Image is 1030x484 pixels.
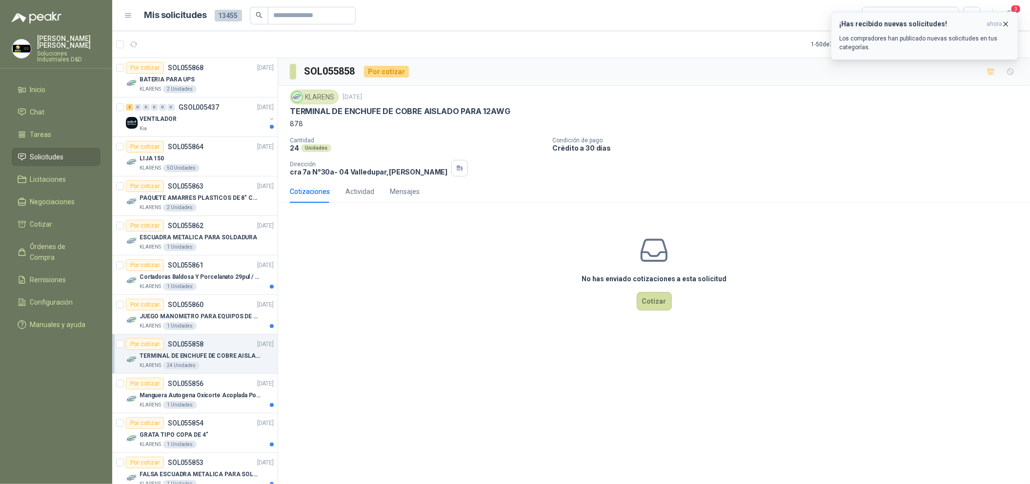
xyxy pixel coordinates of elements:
div: Actividad [345,186,374,197]
img: Company Logo [126,354,138,366]
p: KLARENS [140,401,161,409]
div: 0 [159,104,166,111]
p: PAQUETE AMARRES PLASTICOS DE 8" COLOR NEGRO [140,194,261,203]
img: Logo peakr [12,12,61,23]
a: Por cotizarSOL055856[DATE] Company LogoManguera Autogena Oxicorte Acoplada Por 10 MetrosKLARENS1 ... [112,374,278,413]
p: Los compradores han publicado nuevas solicitudes en tus categorías. [839,34,1010,52]
span: Solicitudes [30,152,64,162]
p: KLARENS [140,164,161,172]
a: Solicitudes [12,148,101,166]
p: BATERIA PARA UPS [140,75,195,84]
span: Inicio [30,84,46,95]
div: 0 [134,104,141,111]
a: Manuales y ayuda [12,315,101,334]
p: Kia [140,125,147,133]
p: KLARENS [140,283,161,290]
div: 0 [142,104,150,111]
img: Company Logo [126,156,138,168]
p: GRATA TIPO COPA DE 4" [140,430,208,440]
div: Unidades [301,144,331,152]
span: Tareas [30,129,52,140]
p: Manguera Autogena Oxicorte Acoplada Por 10 Metros [140,391,261,400]
p: TERMINAL DE ENCHUFE DE COBRE AISLADO PARA 12AWG [290,106,510,116]
a: Por cotizarSOL055854[DATE] Company LogoGRATA TIPO COPA DE 4"KLARENS1 Unidades [112,413,278,453]
a: Chat [12,103,101,121]
p: VENTILADOR [140,115,177,124]
a: Por cotizarSOL055864[DATE] Company LogoLIJA 150KLARENS50 Unidades [112,137,278,176]
div: Por cotizar [126,259,164,271]
h3: ¡Has recibido nuevas solicitudes! [839,20,983,28]
img: Company Logo [126,393,138,405]
div: 24 Unidades [163,362,200,369]
a: Órdenes de Compra [12,237,101,267]
div: Cotizaciones [290,186,330,197]
div: Por cotizar [126,378,164,389]
img: Company Logo [126,433,138,445]
a: Inicio [12,80,101,99]
img: Company Logo [292,92,303,102]
span: Cotizar [30,219,53,230]
span: Remisiones [30,274,66,285]
p: SOL055863 [168,183,203,190]
div: 0 [151,104,158,111]
p: SOL055862 [168,222,203,229]
a: Por cotizarSOL055861[DATE] Company LogoCortadoras Baldosa Y Porcelanato 29pul / 74cm - Truper 158... [112,255,278,295]
p: Crédito a 30 días [553,144,1026,152]
div: Por cotizar [364,66,409,77]
div: Por cotizar [126,141,164,153]
p: [DATE] [257,182,274,191]
div: 1 Unidades [163,243,197,251]
a: Por cotizarSOL055863[DATE] Company LogoPAQUETE AMARRES PLASTICOS DE 8" COLOR NEGROKLARENS2 Unidades [112,176,278,216]
div: 2 Unidades [163,85,197,93]
p: Cantidad [290,137,545,144]
a: Tareas [12,125,101,144]
a: Por cotizarSOL055860[DATE] Company LogoJUEGO MANOMETRO PARA EQUIPOS DE ARGON Y OXICORTE [PERSON_N... [112,295,278,334]
span: 13455 [215,10,242,21]
p: cra 7a N°30a- 04 Valledupar , [PERSON_NAME] [290,168,447,176]
a: Licitaciones [12,170,101,189]
img: Company Logo [126,472,138,484]
p: [DATE] [257,261,274,270]
div: 1 Unidades [163,322,197,330]
p: Dirección [290,161,447,168]
p: 24 [290,144,299,152]
p: [DATE] [257,142,274,152]
div: KLARENS [290,90,339,104]
div: 0 [167,104,175,111]
img: Company Logo [12,39,31,58]
span: search [256,12,263,19]
p: [DATE] [257,221,274,231]
p: [DATE] [257,63,274,73]
p: LIJA 150 [140,154,164,163]
div: Por cotizar [126,220,164,232]
div: 2 [126,104,133,111]
div: Por cotizar [126,457,164,468]
p: KLARENS [140,204,161,212]
div: 50 Unidades [163,164,200,172]
p: [DATE] [257,300,274,310]
div: Por cotizar [126,417,164,429]
p: KLARENS [140,243,161,251]
a: 2 0 0 0 0 0 GSOL005437[DATE] Company LogoVENTILADORKia [126,101,276,133]
p: KLARENS [140,85,161,93]
p: SOL055856 [168,380,203,387]
a: Configuración [12,293,101,311]
a: Cotizar [12,215,101,233]
div: Por cotizar [126,180,164,192]
p: [DATE] [257,458,274,467]
h3: SOL055858 [304,64,356,79]
span: Órdenes de Compra [30,241,91,263]
div: Por cotizar [126,338,164,350]
p: GSOL005437 [179,104,219,111]
p: SOL055853 [168,459,203,466]
p: [DATE] [257,340,274,349]
img: Company Logo [126,77,138,89]
p: TERMINAL DE ENCHUFE DE COBRE AISLADO PARA 12AWG [140,351,261,361]
div: Por cotizar [126,62,164,74]
span: Configuración [30,297,73,308]
span: Manuales y ayuda [30,319,86,330]
a: Remisiones [12,271,101,289]
img: Company Logo [126,275,138,287]
p: SOL055861 [168,262,203,269]
span: Chat [30,107,45,117]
